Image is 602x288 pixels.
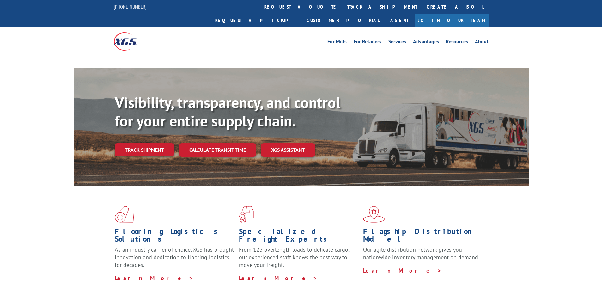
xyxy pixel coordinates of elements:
[210,14,302,27] a: Request a pickup
[239,228,358,246] h1: Specialized Freight Experts
[239,274,318,282] a: Learn More >
[179,143,256,157] a: Calculate transit time
[115,228,234,246] h1: Flooring Logistics Solutions
[115,274,193,282] a: Learn More >
[415,14,489,27] a: Join Our Team
[115,143,174,156] a: Track shipment
[446,39,468,46] a: Resources
[239,206,254,223] img: xgs-icon-focused-on-flooring-red
[363,206,385,223] img: xgs-icon-flagship-distribution-model-red
[115,93,340,131] b: Visibility, transparency, and control for your entire supply chain.
[363,246,479,261] span: Our agile distribution network gives you nationwide inventory management on demand.
[261,143,315,157] a: XGS ASSISTANT
[413,39,439,46] a: Advantages
[239,246,358,274] p: From 123 overlength loads to delicate cargo, our experienced staff knows the best way to move you...
[114,3,147,10] a: [PHONE_NUMBER]
[475,39,489,46] a: About
[327,39,347,46] a: For Mills
[354,39,381,46] a: For Retailers
[115,206,134,223] img: xgs-icon-total-supply-chain-intelligence-red
[302,14,384,27] a: Customer Portal
[363,267,442,274] a: Learn More >
[388,39,406,46] a: Services
[384,14,415,27] a: Agent
[115,246,234,268] span: As an industry carrier of choice, XGS has brought innovation and dedication to flooring logistics...
[363,228,483,246] h1: Flagship Distribution Model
